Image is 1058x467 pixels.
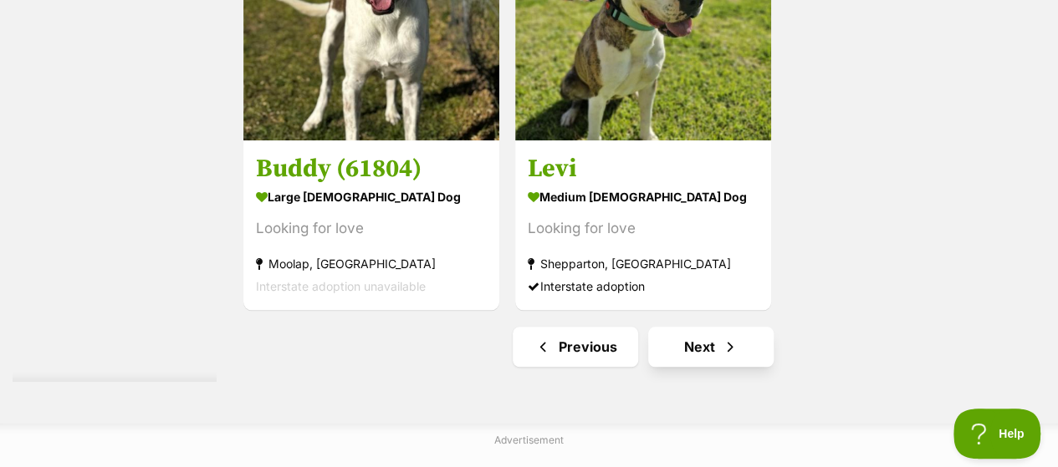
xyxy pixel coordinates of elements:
a: Levi medium [DEMOGRAPHIC_DATA] Dog Looking for love Shepparton, [GEOGRAPHIC_DATA] Interstate adop... [515,140,771,310]
strong: Moolap, [GEOGRAPHIC_DATA] [256,252,487,275]
strong: medium [DEMOGRAPHIC_DATA] Dog [528,185,759,209]
div: Looking for love [256,217,487,240]
a: Buddy (61804) large [DEMOGRAPHIC_DATA] Dog Looking for love Moolap, [GEOGRAPHIC_DATA] Interstate ... [243,140,499,310]
div: Looking for love [528,217,759,240]
strong: Shepparton, [GEOGRAPHIC_DATA] [528,252,759,275]
h3: Buddy (61804) [256,153,487,185]
h3: Levi [528,153,759,185]
iframe: Help Scout Beacon - Open [953,409,1041,459]
a: Next page [648,327,774,367]
div: Interstate adoption [528,275,759,297]
a: Previous page [513,327,638,367]
strong: large [DEMOGRAPHIC_DATA] Dog [256,185,487,209]
span: Interstate adoption unavailable [256,279,426,293]
nav: Pagination [242,327,1045,367]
